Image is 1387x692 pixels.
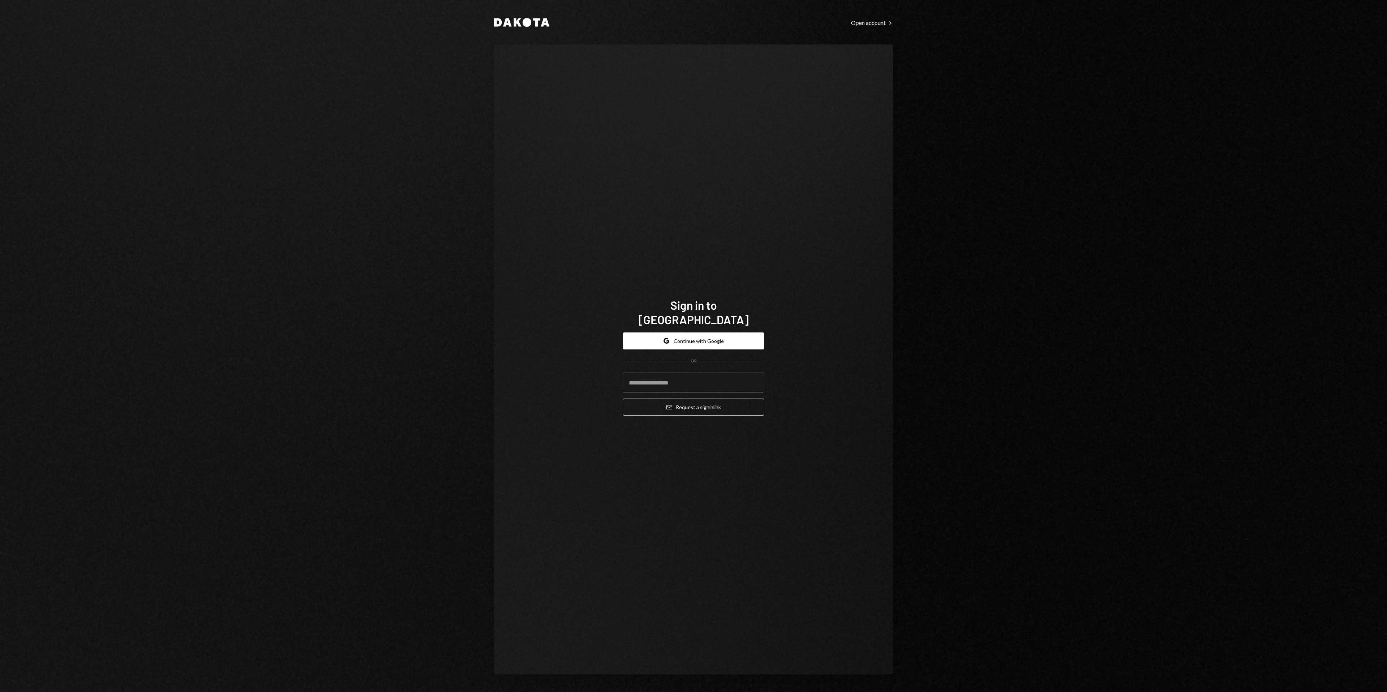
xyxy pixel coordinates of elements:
[851,19,893,26] div: Open account
[623,332,764,349] button: Continue with Google
[623,399,764,416] button: Request a signinlink
[691,358,697,364] div: OR
[623,298,764,327] h1: Sign in to [GEOGRAPHIC_DATA]
[851,18,893,26] a: Open account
